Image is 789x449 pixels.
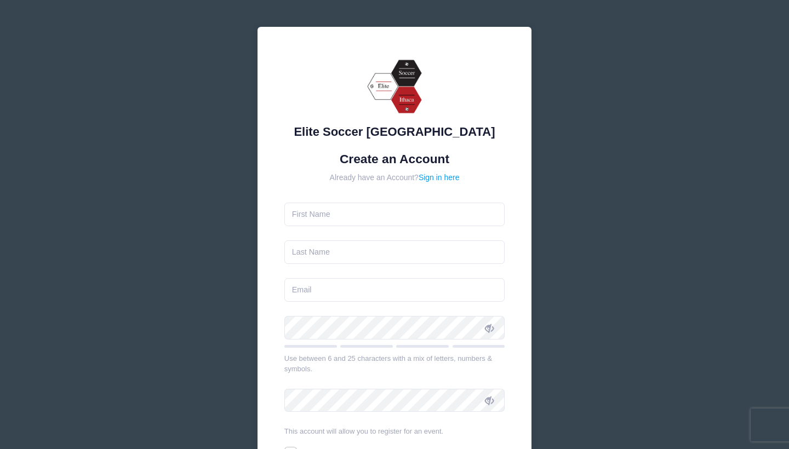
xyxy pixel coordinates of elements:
[284,353,505,375] div: Use between 6 and 25 characters with a mix of letters, numbers & symbols.
[419,173,460,182] a: Sign in here
[284,123,505,141] div: Elite Soccer [GEOGRAPHIC_DATA]
[284,426,505,437] div: This account will allow you to register for an event.
[284,240,505,264] input: Last Name
[284,203,505,226] input: First Name
[284,278,505,302] input: Email
[362,54,427,119] img: Elite Soccer Ithaca
[284,172,505,183] div: Already have an Account?
[284,152,505,166] h1: Create an Account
